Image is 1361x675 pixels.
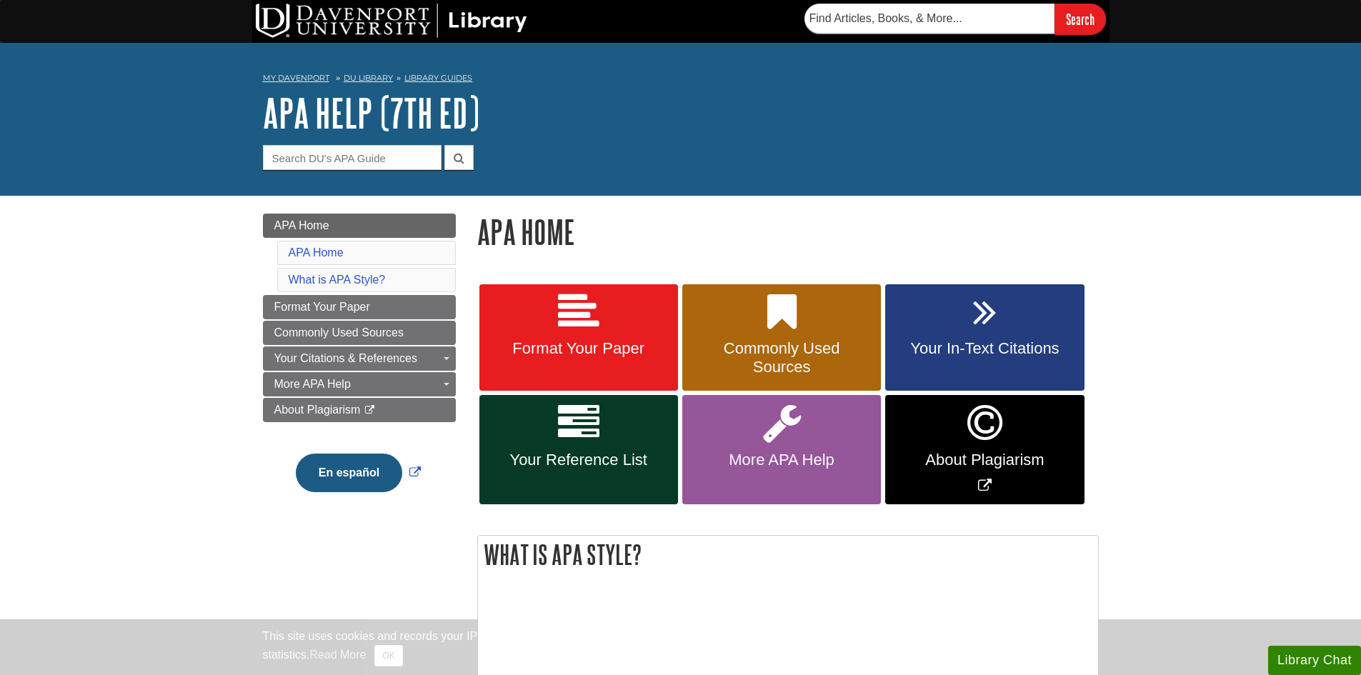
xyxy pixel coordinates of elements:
[263,69,1099,91] nav: breadcrumb
[263,628,1099,666] div: This site uses cookies and records your IP address for usage statistics. Additionally, we use Goo...
[404,73,472,83] a: Library Guides
[1055,4,1106,34] input: Search
[263,372,456,396] a: More APA Help
[274,326,404,339] span: Commonly Used Sources
[896,451,1073,469] span: About Plagiarism
[263,346,456,371] a: Your Citations & References
[263,398,456,422] a: About Plagiarism
[682,284,881,391] a: Commonly Used Sources
[693,451,870,469] span: More APA Help
[896,339,1073,358] span: Your In-Text Citations
[274,378,351,390] span: More APA Help
[292,466,424,479] a: Link opens in new window
[364,406,376,415] i: This link opens in a new window
[274,352,417,364] span: Your Citations & References
[263,145,442,170] input: Search DU's APA Guide
[274,219,329,231] span: APA Home
[1268,646,1361,675] button: Library Chat
[289,274,386,286] a: What is APA Style?
[274,301,370,313] span: Format Your Paper
[490,451,667,469] span: Your Reference List
[885,284,1084,391] a: Your In-Text Citations
[477,214,1099,250] h1: APA Home
[263,214,456,516] div: Guide Page Menu
[263,295,456,319] a: Format Your Paper
[479,395,678,504] a: Your Reference List
[309,649,366,661] a: Read More
[263,321,456,345] a: Commonly Used Sources
[693,339,870,376] span: Commonly Used Sources
[344,73,393,83] a: DU Library
[479,284,678,391] a: Format Your Paper
[374,645,402,666] button: Close
[682,395,881,504] a: More APA Help
[478,536,1098,574] h2: What is APA Style?
[263,72,329,84] a: My Davenport
[804,4,1106,34] form: Searches DU Library's articles, books, and more
[296,454,402,492] button: En español
[256,4,527,38] img: DU Library
[804,4,1055,34] input: Find Articles, Books, & More...
[274,404,361,416] span: About Plagiarism
[490,339,667,358] span: Format Your Paper
[263,214,456,238] a: APA Home
[263,91,479,135] a: APA Help (7th Ed)
[885,395,1084,504] a: Link opens in new window
[289,246,344,259] a: APA Home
